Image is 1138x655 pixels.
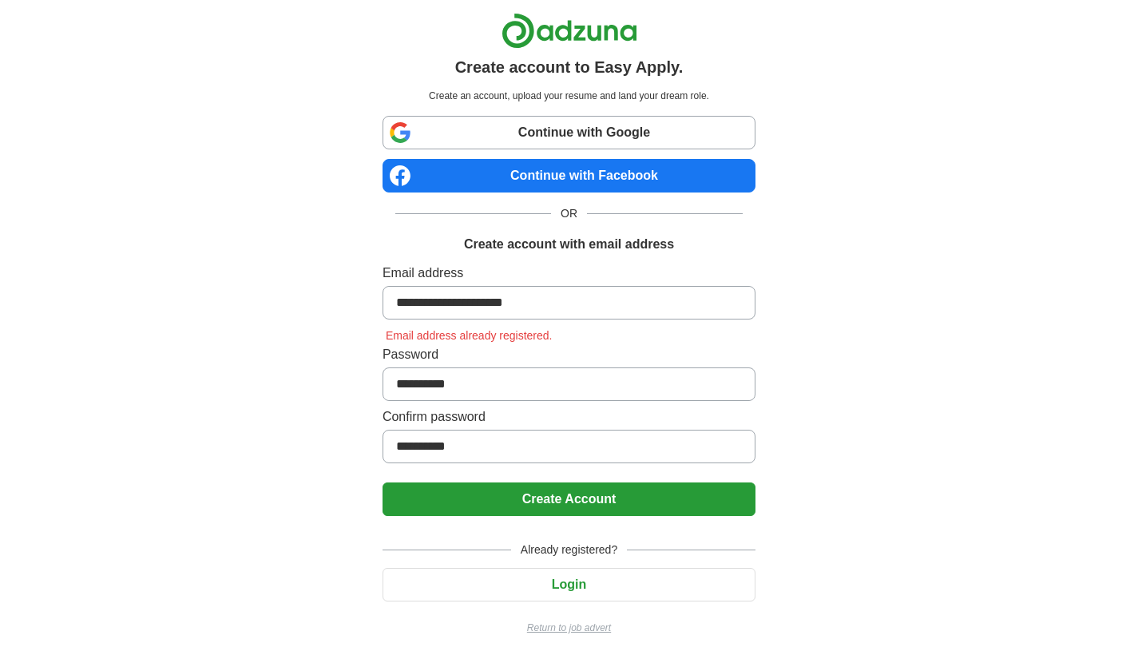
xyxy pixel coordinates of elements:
label: Email address [383,264,755,283]
button: Create Account [383,482,755,516]
a: Login [383,578,755,591]
span: OR [551,205,587,222]
img: Adzuna logo [502,13,637,49]
span: Email address already registered. [383,329,556,342]
button: Login [383,568,755,601]
a: Continue with Facebook [383,159,755,193]
a: Continue with Google [383,116,755,149]
h1: Create account to Easy Apply. [455,55,684,79]
h1: Create account with email address [464,235,674,254]
a: Return to job advert [383,621,755,635]
span: Already registered? [511,542,627,558]
label: Password [383,345,755,364]
label: Confirm password [383,407,755,427]
p: Create an account, upload your resume and land your dream role. [386,89,752,103]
